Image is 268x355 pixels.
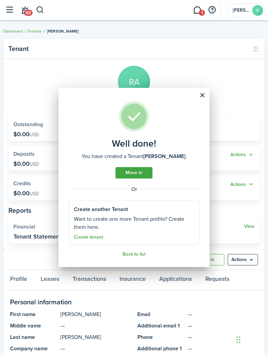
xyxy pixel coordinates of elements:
[82,152,187,160] well-done-description: You have created a Tenant .
[112,138,156,149] well-done-title: Well done!
[236,329,240,350] div: Drag
[74,205,128,213] well-done-section-title: Create another Tenant
[143,152,185,160] b: [PERSON_NAME]
[196,90,208,101] button: Close modal
[74,215,194,231] well-done-section-description: Want to create one more Tenant profile? Create them here.
[74,235,103,240] a: Create tenant
[123,252,145,257] a: Back to list
[116,167,152,179] a: Move in
[69,185,199,193] well-done-separator: Or
[234,323,268,355] iframe: Chat Widget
